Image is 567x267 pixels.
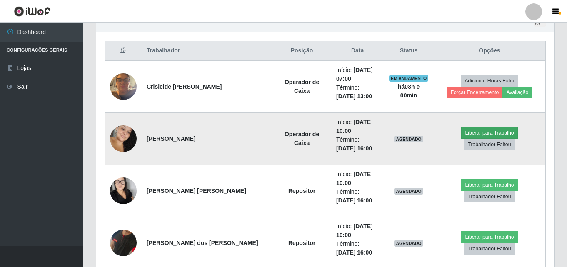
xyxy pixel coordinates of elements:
[147,135,195,142] strong: [PERSON_NAME]
[336,223,373,238] time: [DATE] 10:00
[336,119,373,134] time: [DATE] 10:00
[336,93,372,100] time: [DATE] 13:00
[110,168,137,214] img: 1664333907244.jpeg
[110,118,137,159] img: 1750087788307.jpeg
[336,66,379,83] li: Início:
[398,83,420,99] strong: há 03 h e 00 min
[336,170,379,187] li: Início:
[272,41,331,61] th: Posição
[285,79,319,94] strong: Operador de Caixa
[147,240,258,246] strong: [PERSON_NAME] dos [PERSON_NAME]
[336,197,372,204] time: [DATE] 16:00
[447,87,503,98] button: Forçar Encerramento
[14,6,51,17] img: CoreUI Logo
[331,41,384,61] th: Data
[285,131,319,146] strong: Operador de Caixa
[288,240,315,246] strong: Repositor
[336,83,379,101] li: Término:
[394,240,423,247] span: AGENDADO
[461,127,517,139] button: Liberar para Trabalho
[336,145,372,152] time: [DATE] 16:00
[336,135,379,153] li: Término:
[147,187,246,194] strong: [PERSON_NAME] [PERSON_NAME]
[336,240,379,257] li: Término:
[384,41,434,61] th: Status
[142,41,272,61] th: Trabalhador
[389,75,429,82] span: EM ANDAMENTO
[461,75,518,87] button: Adicionar Horas Extra
[464,191,515,202] button: Trabalhador Faltou
[288,187,315,194] strong: Repositor
[502,87,532,98] button: Avaliação
[464,139,515,150] button: Trabalhador Faltou
[110,69,137,104] img: 1751716500415.jpeg
[336,249,372,256] time: [DATE] 16:00
[434,41,546,61] th: Opções
[336,187,379,205] li: Término:
[394,136,423,142] span: AGENDADO
[461,179,517,191] button: Liberar para Trabalho
[336,67,373,82] time: [DATE] 07:00
[336,118,379,135] li: Início:
[336,171,373,186] time: [DATE] 10:00
[464,243,515,255] button: Trabalhador Faltou
[394,188,423,195] span: AGENDADO
[147,83,222,90] strong: Crisleide [PERSON_NAME]
[336,222,379,240] li: Início:
[461,231,517,243] button: Liberar para Trabalho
